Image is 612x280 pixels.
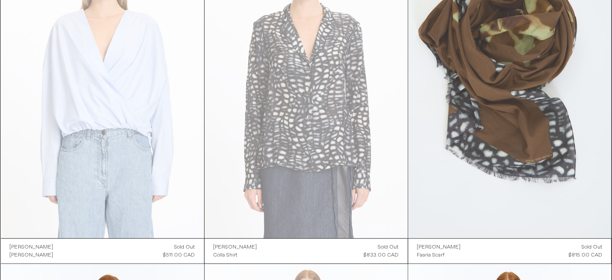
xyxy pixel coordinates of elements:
[213,243,257,251] a: [PERSON_NAME]
[582,243,603,251] div: Sold out
[174,243,195,251] div: Sold out
[10,243,54,251] a: [PERSON_NAME]
[417,251,461,259] a: Faaria Scarf
[163,252,195,259] span: $511.00 CAD
[378,243,399,251] div: Sold out
[417,243,461,251] a: [PERSON_NAME]
[213,252,238,259] div: Colla Shirt
[364,252,399,259] span: $833.00 CAD
[10,252,54,259] div: [PERSON_NAME]
[10,244,54,251] div: [PERSON_NAME]
[417,252,445,259] div: Faaria Scarf
[213,251,257,259] a: Colla Shirt
[417,244,461,251] div: [PERSON_NAME]
[10,251,54,259] a: [PERSON_NAME]
[213,244,257,251] div: [PERSON_NAME]
[569,252,603,259] span: $815.00 CAD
